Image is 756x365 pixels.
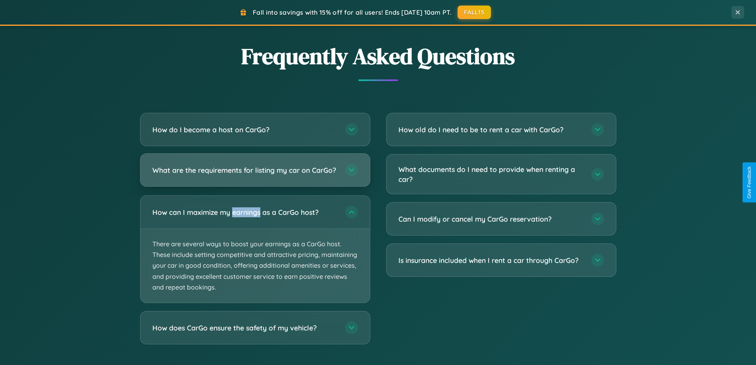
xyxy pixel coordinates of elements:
[253,8,452,16] span: Fall into savings with 15% off for all users! Ends [DATE] 10am PT.
[458,6,491,19] button: FALL15
[398,164,583,184] h3: What documents do I need to provide when renting a car?
[398,255,583,265] h3: Is insurance included when I rent a car through CarGo?
[746,166,752,199] div: Give Feedback
[152,125,337,135] h3: How do I become a host on CarGo?
[140,41,616,71] h2: Frequently Asked Questions
[398,125,583,135] h3: How old do I need to be to rent a car with CarGo?
[152,165,337,175] h3: What are the requirements for listing my car on CarGo?
[140,229,370,303] p: There are several ways to boost your earnings as a CarGo host. These include setting competitive ...
[152,207,337,217] h3: How can I maximize my earnings as a CarGo host?
[398,214,583,224] h3: Can I modify or cancel my CarGo reservation?
[152,323,337,333] h3: How does CarGo ensure the safety of my vehicle?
